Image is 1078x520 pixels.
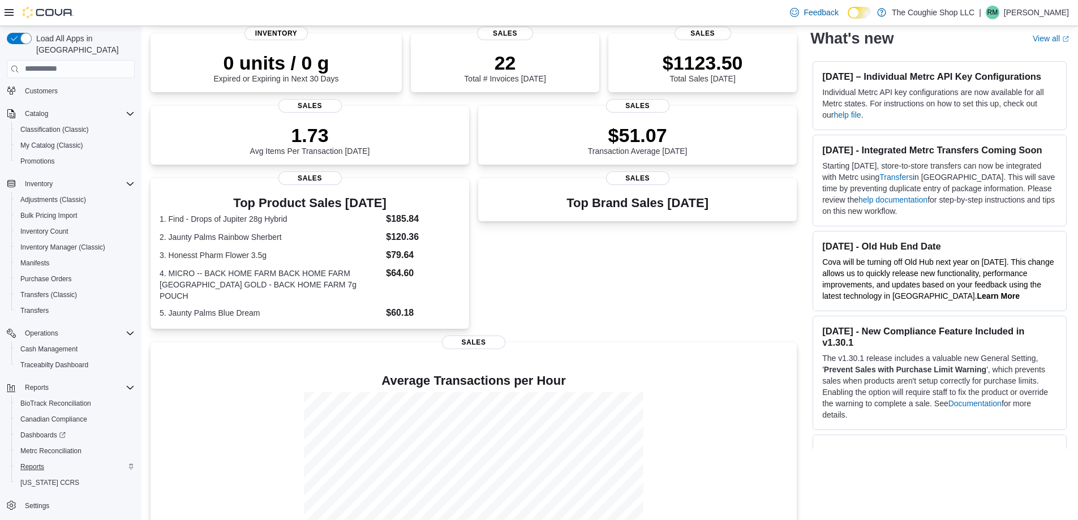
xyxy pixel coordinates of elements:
[16,288,81,302] a: Transfers (Classic)
[214,51,339,74] p: 0 units / 0 g
[25,109,48,118] span: Catalog
[16,460,49,474] a: Reports
[848,7,871,19] input: Dark Mode
[386,230,460,244] dd: $120.36
[16,476,135,489] span: Washington CCRS
[16,358,135,372] span: Traceabilty Dashboard
[16,193,135,207] span: Adjustments (Classic)
[160,196,460,210] h3: Top Product Sales [DATE]
[442,336,505,349] span: Sales
[25,87,58,96] span: Customers
[160,374,788,388] h4: Average Transactions per Hour
[11,411,139,427] button: Canadian Compliance
[11,255,139,271] button: Manifests
[16,139,135,152] span: My Catalog (Classic)
[160,307,381,319] dt: 5. Jaunty Palms Blue Dream
[20,415,87,424] span: Canadian Compliance
[11,122,139,137] button: Classification (Classic)
[11,357,139,373] button: Traceabilty Dashboard
[663,51,743,74] p: $1123.50
[16,304,53,317] a: Transfers
[25,383,49,392] span: Reports
[822,240,1057,252] h3: [DATE] - Old Hub End Date
[16,342,135,356] span: Cash Management
[20,274,72,283] span: Purchase Orders
[11,475,139,491] button: [US_STATE] CCRS
[20,107,53,121] button: Catalog
[20,381,135,394] span: Reports
[1004,6,1069,19] p: [PERSON_NAME]
[11,153,139,169] button: Promotions
[160,268,381,302] dt: 4. MICRO -- BACK HOME FARM BACK HOME FARM [GEOGRAPHIC_DATA] GOLD - BACK HOME FARM 7g POUCH
[160,250,381,261] dt: 3. Honesst Pharm Flower 3.5g
[25,501,49,510] span: Settings
[244,27,308,40] span: Inventory
[11,208,139,224] button: Bulk Pricing Import
[386,306,460,320] dd: $60.18
[822,325,1057,348] h3: [DATE] - New Compliance Feature Included in v1.30.1
[11,224,139,239] button: Inventory Count
[1033,34,1069,43] a: View allExternal link
[810,29,894,48] h2: What's new
[2,82,139,98] button: Customers
[386,267,460,280] dd: $64.60
[2,380,139,396] button: Reports
[834,110,861,119] a: help file
[2,176,139,192] button: Inventory
[20,431,66,440] span: Dashboards
[16,240,110,254] a: Inventory Manager (Classic)
[11,427,139,443] a: Dashboards
[25,329,58,338] span: Operations
[20,399,91,408] span: BioTrack Reconciliation
[250,124,370,156] div: Avg Items Per Transaction [DATE]
[16,428,135,442] span: Dashboards
[20,326,135,340] span: Operations
[11,137,139,153] button: My Catalog (Classic)
[16,240,135,254] span: Inventory Manager (Classic)
[20,326,63,340] button: Operations
[20,107,135,121] span: Catalog
[16,256,135,270] span: Manifests
[16,154,59,168] a: Promotions
[25,179,53,188] span: Inventory
[11,239,139,255] button: Inventory Manager (Classic)
[20,381,53,394] button: Reports
[20,290,77,299] span: Transfers (Classic)
[16,123,93,136] a: Classification (Classic)
[20,499,54,513] a: Settings
[16,123,135,136] span: Classification (Classic)
[2,325,139,341] button: Operations
[20,360,88,369] span: Traceabilty Dashboard
[11,443,139,459] button: Metrc Reconciliation
[16,397,96,410] a: BioTrack Reconciliation
[16,139,88,152] a: My Catalog (Classic)
[566,196,708,210] h3: Top Brand Sales [DATE]
[477,27,534,40] span: Sales
[23,7,74,18] img: Cova
[11,341,139,357] button: Cash Management
[16,412,92,426] a: Canadian Compliance
[20,462,44,471] span: Reports
[16,225,73,238] a: Inventory Count
[20,211,78,220] span: Bulk Pricing Import
[822,144,1057,156] h3: [DATE] - Integrated Metrc Transfers Coming Soon
[16,225,135,238] span: Inventory Count
[822,71,1057,82] h3: [DATE] – Individual Metrc API Key Configurations
[160,213,381,225] dt: 1. Find - Drops of Jupiter 28g Hybrid
[822,353,1057,420] p: The v1.30.1 release includes a valuable new General Setting, ' ', which prevents sales when produ...
[977,291,1020,300] a: Learn More
[160,231,381,243] dt: 2. Jaunty Palms Rainbow Sherbert
[804,7,838,18] span: Feedback
[858,195,927,204] a: help documentation
[464,51,546,74] p: 22
[16,476,84,489] a: [US_STATE] CCRS
[386,248,460,262] dd: $79.64
[16,358,93,372] a: Traceabilty Dashboard
[879,173,913,182] a: Transfers
[2,497,139,514] button: Settings
[588,124,688,156] div: Transaction Average [DATE]
[606,171,669,185] span: Sales
[11,271,139,287] button: Purchase Orders
[20,306,49,315] span: Transfers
